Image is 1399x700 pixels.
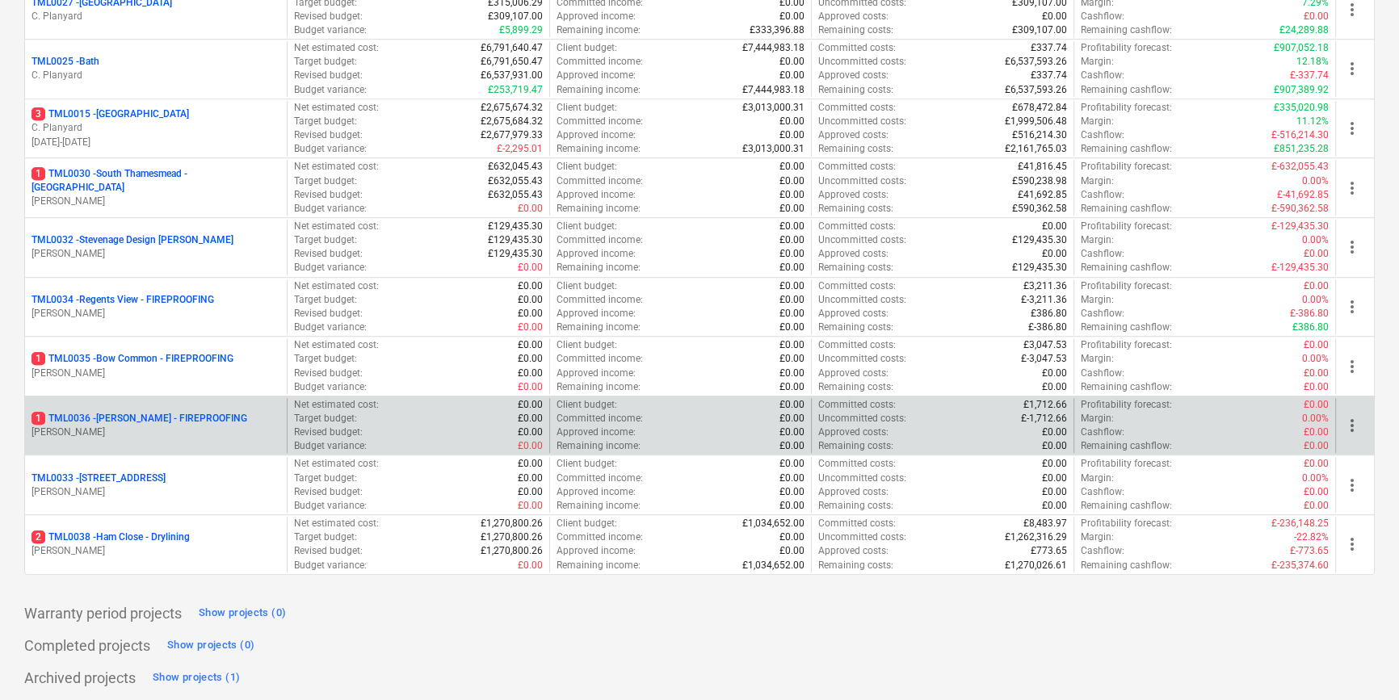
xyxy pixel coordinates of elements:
[32,167,45,180] span: 1
[294,412,357,425] p: Target budget :
[1304,367,1329,380] p: £0.00
[779,398,805,412] p: £0.00
[518,293,543,307] p: £0.00
[1304,10,1329,23] p: £0.00
[779,412,805,425] p: £0.00
[1018,160,1067,174] p: £41,816.45
[1292,321,1329,334] p: £386.80
[32,425,280,439] p: [PERSON_NAME]
[779,261,805,275] p: £0.00
[1012,23,1067,37] p: £309,107.00
[518,202,543,216] p: £0.00
[1342,59,1362,78] span: more_vert
[1012,261,1067,275] p: £129,435.30
[1081,321,1172,334] p: Remaining cashflow :
[818,367,889,380] p: Approved costs :
[1271,202,1329,216] p: £-590,362.58
[1274,101,1329,115] p: £335,020.98
[518,279,543,293] p: £0.00
[195,601,290,627] button: Show projects (0)
[294,293,357,307] p: Target budget :
[818,41,896,55] p: Committed costs :
[518,321,543,334] p: £0.00
[481,55,543,69] p: £6,791,650.47
[294,188,363,202] p: Revised budget :
[294,338,379,352] p: Net estimated cost :
[818,160,896,174] p: Committed costs :
[1012,202,1067,216] p: £590,362.58
[818,352,906,366] p: Uncommitted costs :
[488,220,543,233] p: £129,435.30
[1023,338,1067,352] p: £3,047.53
[32,233,233,247] p: TML0032 - Stevenage Design [PERSON_NAME]
[294,23,367,37] p: Budget variance :
[779,174,805,188] p: £0.00
[1081,101,1172,115] p: Profitability forecast :
[1081,41,1172,55] p: Profitability forecast :
[1304,425,1329,439] p: £0.00
[518,338,543,352] p: £0.00
[32,352,45,365] span: 1
[481,128,543,142] p: £2,677,979.33
[1012,174,1067,188] p: £590,238.98
[557,188,636,202] p: Approved income :
[1042,367,1067,380] p: £0.00
[1342,119,1362,138] span: more_vert
[1042,380,1067,394] p: £0.00
[1290,307,1329,321] p: £-386.80
[1081,142,1172,156] p: Remaining cashflow :
[1271,128,1329,142] p: £-516,214.30
[818,398,896,412] p: Committed costs :
[32,412,247,425] p: TML0036 - [PERSON_NAME] - FIREPROOFING
[779,293,805,307] p: £0.00
[518,380,543,394] p: £0.00
[32,107,189,121] p: TML0015 - [GEOGRAPHIC_DATA]
[32,530,45,543] span: 2
[1081,380,1172,394] p: Remaining cashflow :
[32,55,280,82] div: TML0025 -BathC. Planyard
[32,136,280,149] p: [DATE] - [DATE]
[1081,261,1172,275] p: Remaining cashflow :
[32,55,99,69] p: TML0025 - Bath
[32,412,45,425] span: 1
[750,23,805,37] p: £333,396.88
[1005,55,1067,69] p: £6,537,593.26
[294,202,367,216] p: Budget variance :
[32,247,280,261] p: [PERSON_NAME]
[1031,307,1067,321] p: £386.80
[557,160,617,174] p: Client budget :
[1081,352,1114,366] p: Margin :
[518,261,543,275] p: £0.00
[294,247,363,261] p: Revised budget :
[1304,380,1329,394] p: £0.00
[1304,247,1329,261] p: £0.00
[294,41,379,55] p: Net estimated cost :
[1081,439,1172,453] p: Remaining cashflow :
[779,115,805,128] p: £0.00
[557,55,643,69] p: Committed income :
[32,412,280,439] div: 1TML0036 -[PERSON_NAME] - FIREPROOFING[PERSON_NAME]
[1081,23,1172,37] p: Remaining cashflow :
[818,261,893,275] p: Remaining costs :
[294,174,357,188] p: Target budget :
[1304,338,1329,352] p: £0.00
[1012,101,1067,115] p: £678,472.84
[1081,115,1114,128] p: Margin :
[742,142,805,156] p: £3,013,000.31
[1081,307,1124,321] p: Cashflow :
[1342,357,1362,376] span: more_vert
[1042,247,1067,261] p: £0.00
[557,261,641,275] p: Remaining income :
[1023,279,1067,293] p: £3,211.36
[818,279,896,293] p: Committed costs :
[294,55,357,69] p: Target budget :
[779,160,805,174] p: £0.00
[294,128,363,142] p: Revised budget :
[1005,115,1067,128] p: £1,999,506.48
[557,233,643,247] p: Committed income :
[557,425,636,439] p: Approved income :
[818,115,906,128] p: Uncommitted costs :
[1081,10,1124,23] p: Cashflow :
[294,321,367,334] p: Budget variance :
[779,128,805,142] p: £0.00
